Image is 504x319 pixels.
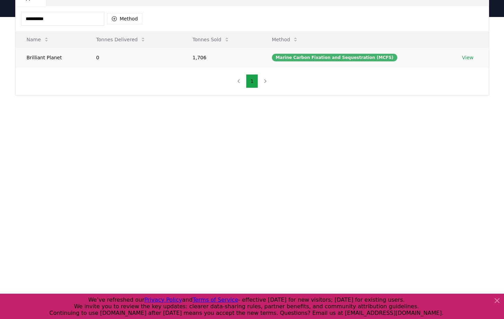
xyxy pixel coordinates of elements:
[16,48,85,67] td: Brilliant Planet
[187,33,235,46] button: Tonnes Sold
[266,33,304,46] button: Method
[21,33,55,46] button: Name
[182,48,261,67] td: 1,706
[107,13,143,24] button: Method
[462,54,474,61] a: View
[85,48,182,67] td: 0
[91,33,152,46] button: Tonnes Delivered
[246,74,258,88] button: 1
[272,54,397,61] div: Marine Carbon Fixation and Sequestration (MCFS)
